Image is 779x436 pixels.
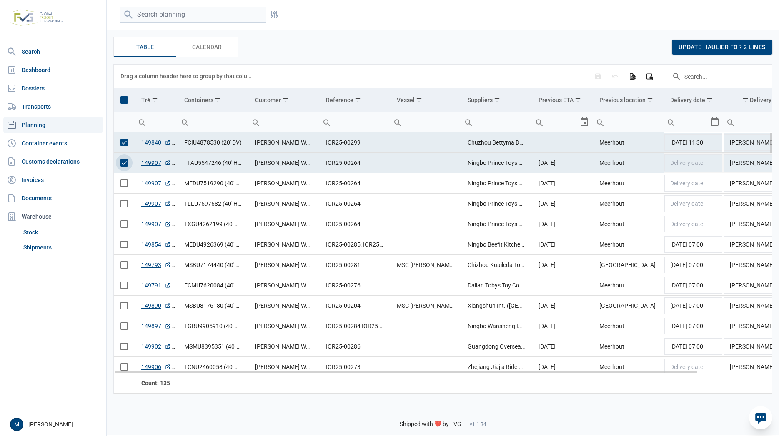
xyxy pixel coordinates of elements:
[7,6,66,29] img: FVG - Global freight forwarding
[178,234,248,255] td: MEDU4926369 (40' HQ)
[593,194,664,214] td: Meerhout
[184,97,213,103] div: Containers
[282,97,288,103] span: Show filter options for column 'Customer'
[248,316,319,336] td: [PERSON_NAME] Worldwide [GEOGRAPHIC_DATA]
[670,323,703,329] span: [DATE] 07:00
[710,112,720,132] div: Select
[532,234,592,255] td: [DATE]
[579,112,589,132] div: Select
[532,112,547,132] div: Search box
[3,117,103,133] a: Planning
[593,357,664,377] td: Meerhout
[141,220,171,228] a: 149907
[319,214,390,234] td: IOR25-00264
[178,112,193,132] div: Search box
[178,153,248,173] td: FFAU5547246 (40' HQ)
[664,112,679,132] div: Search box
[248,194,319,214] td: BergHOFF Worldwide NV
[319,112,334,132] div: Search box
[670,302,703,309] span: [DATE] 07:00
[3,62,103,78] a: Dashboard
[670,343,703,350] span: [DATE] 07:00
[532,296,592,316] td: [DATE]
[248,153,319,173] td: [PERSON_NAME] Worldwide [GEOGRAPHIC_DATA]
[539,97,574,103] div: Previous ETA
[178,316,248,336] td: TGBU9905910 (40' HQ)
[20,225,103,240] a: Stock
[593,173,664,194] td: Meerhout
[141,342,171,351] a: 149902
[532,316,592,336] td: [DATE]
[178,214,248,234] td: TXGU4262199 (40' HQ)
[120,322,128,330] div: Select row
[120,261,128,269] div: Select row
[141,261,171,269] a: 149793
[664,88,723,112] td: Column Delivery date
[390,112,461,132] td: Filter cell
[670,221,703,227] span: Delivery date
[114,65,772,394] div: Data grid with 135 rows and 11 columns
[135,88,178,112] td: Column Tr#
[248,132,319,153] td: [PERSON_NAME] Worldwide [GEOGRAPHIC_DATA]
[593,234,664,255] td: Meerhout
[390,88,461,112] td: Column Vessel
[390,296,461,316] td: MSC [PERSON_NAME]
[319,296,390,316] td: IOR25-00204
[461,173,532,194] td: Ningbo Prince Toys Co., Ltd.
[141,179,171,187] a: 149907
[141,240,171,249] a: 149854
[593,255,664,275] td: [GEOGRAPHIC_DATA]
[532,357,592,377] td: [DATE]
[3,98,103,115] a: Transports
[192,42,222,52] span: Calendar
[248,296,319,316] td: [PERSON_NAME] Worldwide [GEOGRAPHIC_DATA]
[532,255,592,275] td: [DATE]
[319,357,390,377] td: IOR25-00273
[670,97,705,103] div: Delivery date
[461,132,532,153] td: Chuzhou Bettyma Baby Carrier Co., Ltd.
[319,255,390,275] td: IOR25-00281
[461,194,532,214] td: Ningbo Prince Toys Co., Ltd.
[20,240,103,255] a: Shipments
[593,153,664,173] td: Meerhout
[248,357,319,377] td: [PERSON_NAME] Worldwide [GEOGRAPHIC_DATA]
[461,112,532,132] td: Filter cell
[141,199,171,208] a: 149907
[248,112,319,132] input: Filter cell
[3,80,103,97] a: Dossiers
[679,44,766,50] span: update haulier for 2 lines
[120,241,128,248] div: Select row
[135,112,178,132] td: Filter cell
[593,112,664,132] td: Filter cell
[461,153,532,173] td: Ningbo Prince Toys Co., Ltd.
[10,418,23,431] button: M
[599,97,646,103] div: Previous location
[141,322,171,330] a: 149897
[319,112,390,132] td: Filter cell
[390,112,461,132] input: Filter cell
[461,255,532,275] td: Chizhou Kuaileda Toys Co., Ltd.
[178,255,248,275] td: MSBU7174440 (40' HQ)
[178,275,248,296] td: ECMU7620084 (40' HQ)
[248,112,263,132] div: Search box
[494,97,500,103] span: Show filter options for column 'Suppliers'
[120,200,128,207] div: Select row
[120,159,128,167] div: Select row
[390,255,461,275] td: MSC [PERSON_NAME]
[461,214,532,234] td: Ningbo Prince Toys Co., Ltd.
[355,97,361,103] span: Show filter options for column 'Reference'
[120,343,128,350] div: Select row
[319,336,390,357] td: IOR25-00286
[178,132,248,153] td: FCIU4878530 (20' DV)
[3,190,103,207] a: Documents
[461,112,532,132] input: Filter cell
[461,234,532,255] td: Ningbo Beefit Kitchenware Co., Ltd.
[248,255,319,275] td: [PERSON_NAME] Worldwide [GEOGRAPHIC_DATA]
[593,112,608,132] div: Search box
[248,88,319,112] td: Column Customer
[461,316,532,336] td: Ningbo Wansheng Import and Export Co., Ltd., Hangzhou Freetron Industrial Co., Ltd., [GEOGRAPHIC_...
[723,112,738,132] div: Search box
[593,336,664,357] td: Meerhout
[3,135,103,152] a: Container events
[178,112,248,132] td: Filter cell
